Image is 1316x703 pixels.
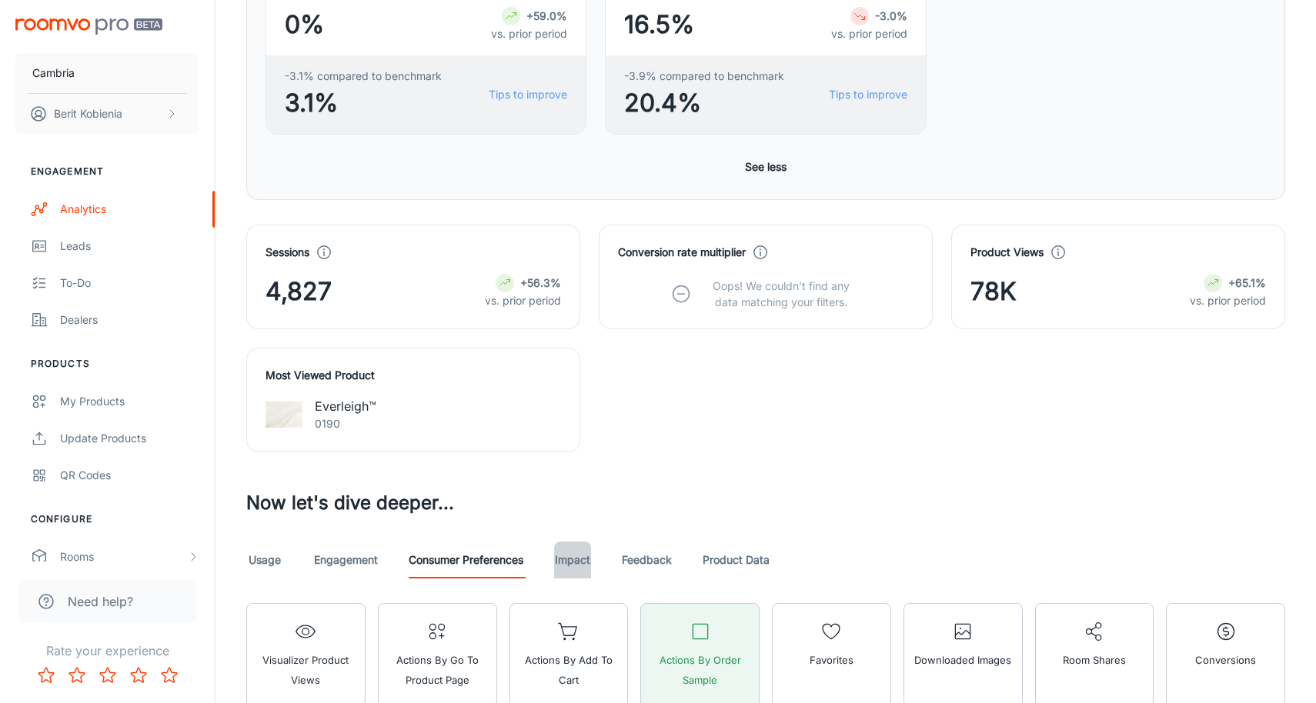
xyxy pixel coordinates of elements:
button: Cambria [15,53,199,93]
button: Rate 1 star [31,660,62,691]
p: Cambria [32,65,75,82]
span: -3.9% compared to benchmark [624,68,784,85]
a: Consumer Preferences [409,541,523,578]
span: 3.1% [285,85,442,122]
p: Everleigh™ [315,397,376,415]
a: Feedback [622,541,672,578]
div: Dealers [60,312,199,328]
span: Actions by Add to Cart [519,650,619,690]
button: Rate 4 star [123,660,154,691]
span: 4,827 [266,273,332,310]
span: Downloaded Images [914,650,1011,670]
a: Impact [554,541,591,578]
p: 0190 [315,415,376,432]
p: Rate your experience [12,641,202,660]
button: Rate 2 star [62,660,92,691]
span: Visualizer Product Views [256,650,356,690]
h4: Product Views [970,244,1044,261]
span: 16.5% [624,6,694,43]
a: Usage [246,541,283,578]
div: To-do [60,275,199,292]
span: Conversions [1195,650,1256,670]
a: Tips to improve [489,86,567,103]
h3: Now let's dive deeper... [246,489,1285,517]
span: Actions by Go To Product Page [388,650,487,690]
p: vs. prior period [831,25,907,42]
div: My Products [60,393,199,410]
h4: Conversion rate multiplier [618,244,746,261]
a: Product Data [703,541,770,578]
strong: +59.0% [526,9,567,22]
strong: +56.3% [520,276,561,289]
img: Roomvo PRO Beta [15,18,162,35]
h4: Sessions [266,244,309,261]
div: Rooms [60,548,187,565]
strong: -3.0% [875,9,907,22]
div: QR Codes [60,467,199,484]
span: Favorites [810,650,853,670]
button: Rate 5 star [154,660,185,691]
h4: Most Viewed Product [266,367,561,384]
span: 0% [285,6,324,43]
span: Need help? [68,592,133,611]
button: See less [739,153,793,181]
span: 78K [970,273,1017,310]
strong: +65.1% [1228,276,1266,289]
p: Oops! We couldn’t find any data matching your filters. [701,278,861,310]
span: -3.1% compared to benchmark [285,68,442,85]
a: Tips to improve [829,86,907,103]
div: Leads [60,238,199,255]
span: Room Shares [1063,650,1126,670]
span: 20.4% [624,85,784,122]
a: Engagement [314,541,378,578]
img: Everleigh™ [266,396,302,433]
div: Update Products [60,430,199,447]
p: vs. prior period [491,25,567,42]
p: vs. prior period [485,292,561,309]
span: Actions by Order sample [650,650,750,690]
p: vs. prior period [1190,292,1266,309]
button: Rate 3 star [92,660,123,691]
div: Analytics [60,201,199,218]
button: Berit Kobienia [15,94,199,134]
p: Berit Kobienia [54,105,122,122]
